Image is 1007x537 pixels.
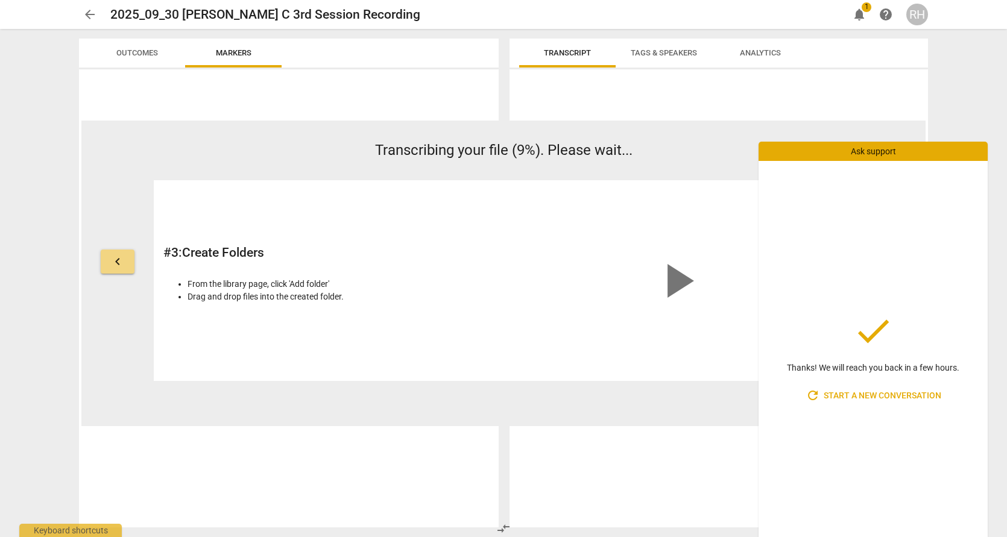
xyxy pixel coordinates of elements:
[648,252,706,310] span: play_arrow
[879,7,893,22] span: help
[631,48,697,57] span: Tags & Speakers
[862,2,871,12] span: 1
[216,48,251,57] span: Markers
[759,142,988,161] div: Ask support
[848,4,870,25] button: Notifications
[188,278,497,290] li: From the library page, click 'Add folder'
[806,388,820,403] span: refresh
[83,7,97,22] span: arrow_back
[906,4,928,25] button: RH
[796,383,951,407] button: Start a new conversation
[19,524,122,537] div: Keyboard shortcuts
[163,245,497,260] h2: # 3 : Create Folders
[375,142,633,159] span: Transcribing your file (9%). Please wait...
[875,4,897,25] a: Help
[740,48,781,57] span: Analytics
[806,388,941,403] span: Start a new conversation
[787,362,959,374] p: Thanks! We will reach you back in a few hours.
[852,310,894,352] span: done
[116,48,158,57] span: Outcomes
[852,7,867,22] span: notifications
[544,48,591,57] span: Transcript
[110,7,420,22] h2: 2025_09_30 [PERSON_NAME] C 3rd Session Recording
[188,290,497,303] li: Drag and drop files into the created folder.
[110,254,125,269] span: keyboard_arrow_left
[496,521,511,536] span: compare_arrows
